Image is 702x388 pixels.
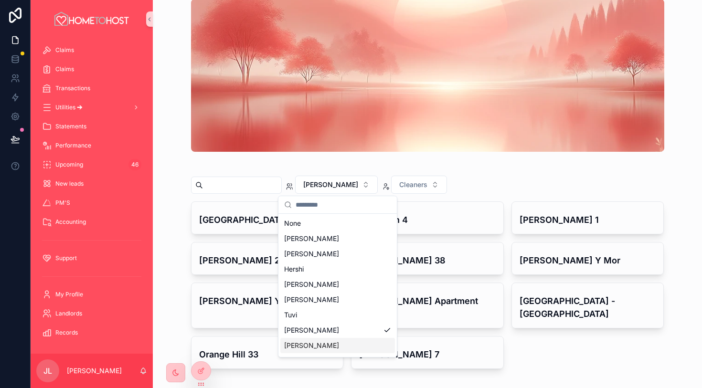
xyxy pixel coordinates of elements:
[278,214,397,357] div: Suggestions
[55,104,83,111] span: Utilities 🡪
[199,213,336,226] h4: [GEOGRAPHIC_DATA] 87
[359,348,496,361] h4: [PERSON_NAME] 7
[53,11,130,27] img: App logo
[55,329,78,336] span: Records
[284,234,339,243] span: [PERSON_NAME]
[351,336,504,369] a: [PERSON_NAME] 7
[36,137,147,154] a: Performance
[284,310,297,320] span: Tuvi
[55,161,83,168] span: Upcoming
[351,242,504,275] a: [PERSON_NAME] 38
[284,249,339,259] span: [PERSON_NAME]
[359,254,496,267] h4: [PERSON_NAME] 38
[199,348,336,361] h4: Orange Hill 33
[36,286,147,303] a: My Profile
[55,199,70,207] span: PM'S
[520,294,656,320] h4: [GEOGRAPHIC_DATA] - [GEOGRAPHIC_DATA]
[284,264,304,274] span: Hershi
[351,283,504,328] a: [PERSON_NAME] Apartment
[36,194,147,211] a: PM'S
[520,213,656,226] h4: [PERSON_NAME] 1
[36,80,147,97] a: Transactions
[359,294,496,307] h4: [PERSON_NAME] Apartment
[55,291,83,298] span: My Profile
[351,201,504,234] a: Glanrafon 4
[284,295,339,304] span: [PERSON_NAME]
[36,156,147,173] a: Upcoming46
[511,201,664,234] a: [PERSON_NAME] 1
[36,42,147,59] a: Claims
[36,213,147,231] a: Accounting
[55,142,91,149] span: Performance
[191,242,344,275] a: [PERSON_NAME] 2
[55,254,77,262] span: Support
[359,213,496,226] h4: Glanrafon 4
[67,366,122,376] p: [PERSON_NAME]
[36,175,147,192] a: New leads
[280,216,395,231] div: None
[284,341,339,350] span: [PERSON_NAME]
[511,242,664,275] a: [PERSON_NAME] Y Mor
[36,99,147,116] a: Utilities 🡪
[191,283,344,328] a: [PERSON_NAME] Y Traeth
[199,294,336,307] h4: [PERSON_NAME] Y Traeth
[36,118,147,135] a: Statements
[36,324,147,341] a: Records
[55,46,74,54] span: Claims
[191,201,344,234] a: [GEOGRAPHIC_DATA] 87
[31,38,153,354] div: scrollable content
[36,61,147,78] a: Claims
[284,325,339,335] span: [PERSON_NAME]
[55,180,84,188] span: New leads
[36,250,147,267] a: Support
[199,254,336,267] h4: [PERSON_NAME] 2
[284,356,300,366] span: Yossi
[284,280,339,289] span: [PERSON_NAME]
[295,176,378,194] button: Select Button
[399,180,427,189] span: Cleaners
[55,84,90,92] span: Transactions
[303,180,358,189] span: [PERSON_NAME]
[391,176,447,194] button: Select Button
[55,310,82,317] span: Landlords
[55,65,74,73] span: Claims
[520,254,656,267] h4: [PERSON_NAME] Y Mor
[55,123,86,130] span: Statements
[43,365,52,377] span: JL
[511,283,664,328] a: [GEOGRAPHIC_DATA] - [GEOGRAPHIC_DATA]
[55,218,86,226] span: Accounting
[128,159,141,170] div: 46
[191,336,344,369] a: Orange Hill 33
[36,305,147,322] a: Landlords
